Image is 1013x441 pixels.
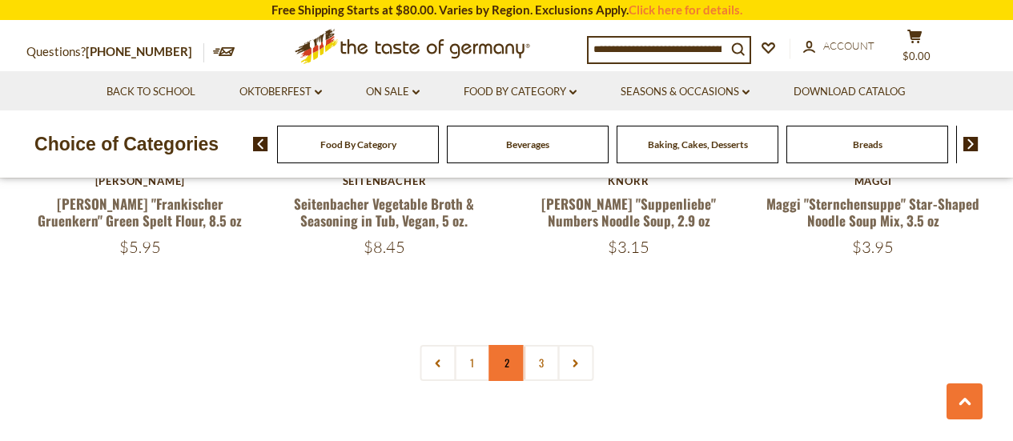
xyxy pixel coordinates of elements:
[515,174,743,187] div: Knorr
[239,83,322,101] a: Oktoberfest
[107,83,195,101] a: Back to School
[902,50,931,62] span: $0.00
[464,83,577,101] a: Food By Category
[852,237,894,257] span: $3.95
[366,83,420,101] a: On Sale
[853,138,882,150] a: Breads
[963,137,979,151] img: next arrow
[86,44,192,58] a: [PHONE_NUMBER]
[523,345,559,381] a: 3
[488,345,525,381] a: 2
[119,237,161,257] span: $5.95
[629,2,742,17] a: Click here for details.
[320,138,396,150] a: Food By Category
[766,194,979,231] a: Maggi "Sternchensuppe" Star-Shaped Noodle Soup Mix, 3.5 oz
[38,194,242,231] a: [PERSON_NAME] "Frankischer Gruenkern" Green Spelt Flour, 8.5 oz
[823,39,874,52] span: Account
[271,174,499,187] div: Seitenbacher
[794,83,906,101] a: Download Catalog
[541,194,716,231] a: [PERSON_NAME] "Suppenliebe" Numbers Noodle Soup, 2.9 oz
[621,83,750,101] a: Seasons & Occasions
[294,194,474,231] a: Seitenbacher Vegetable Broth & Seasoning in Tub, Vegan, 5 oz.
[26,174,255,187] div: [PERSON_NAME]
[454,345,490,381] a: 1
[253,137,268,151] img: previous arrow
[648,138,748,150] a: Baking, Cakes, Desserts
[759,174,987,187] div: Maggi
[608,237,649,257] span: $3.15
[891,29,939,69] button: $0.00
[26,42,204,62] p: Questions?
[364,237,405,257] span: $8.45
[506,138,549,150] a: Beverages
[803,38,874,55] a: Account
